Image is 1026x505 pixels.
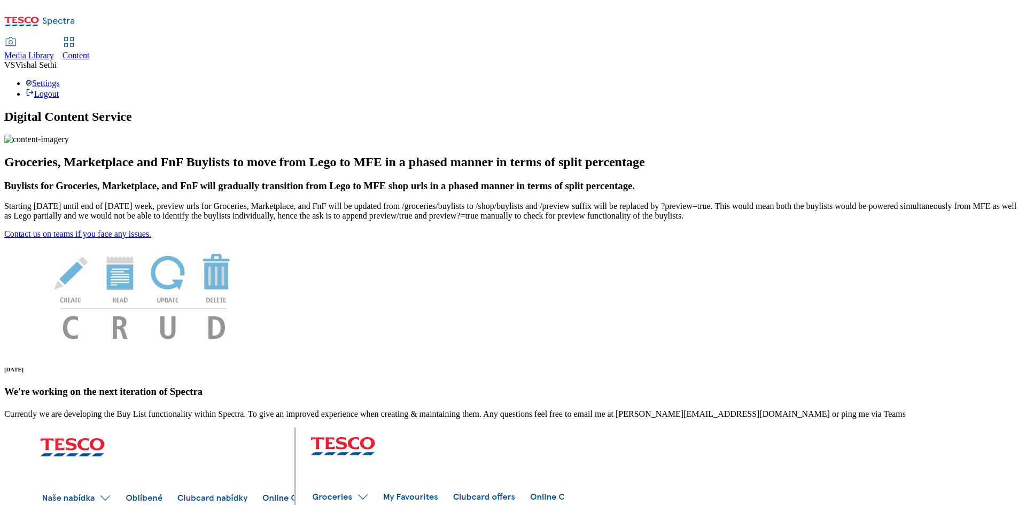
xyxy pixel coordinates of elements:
[4,38,54,60] a: Media Library
[26,79,60,88] a: Settings
[4,155,1022,169] h2: Groceries, Marketplace and FnF Buylists to move from Lego to MFE in a phased manner in terms of s...
[4,60,15,69] span: VS
[4,229,151,238] a: Contact us on teams if you face any issues.
[4,110,1022,124] h1: Digital Content Service
[4,135,69,144] img: content-imagery
[26,89,59,98] a: Logout
[4,51,54,60] span: Media Library
[4,386,1022,398] h3: We're working on the next iteration of Spectra
[63,51,90,60] span: Content
[4,201,1022,221] p: Starting [DATE] until end of [DATE] week, preview urls for Groceries, Marketplace, and FnF will b...
[4,239,282,351] img: News Image
[15,60,57,69] span: Vishal Sethi
[4,409,1022,419] p: Currently we are developing the Buy List functionality within Spectra. To give an improved experi...
[4,180,1022,192] h3: Buylists for Groceries, Marketplace, and FnF will gradually transition from Lego to MFE shop urls...
[63,38,90,60] a: Content
[4,366,1022,372] h6: [DATE]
